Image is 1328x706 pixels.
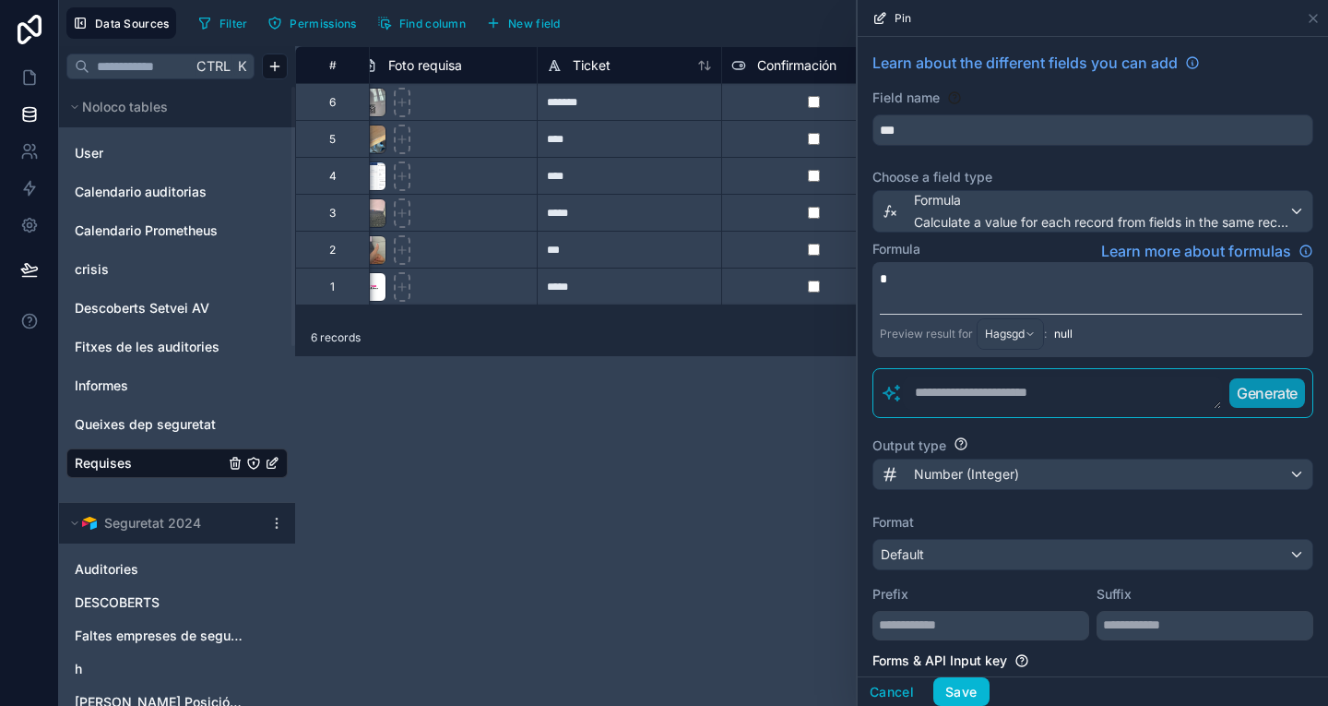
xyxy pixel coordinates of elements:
img: Airtable Logo [82,516,97,531]
label: Output type [872,437,946,455]
div: Informes [66,371,288,401]
span: Calculate a value for each record from fields in the same record [914,213,1288,232]
span: Queixes dep seguretat [75,415,216,434]
div: Descoberts Setvei AV [66,293,288,323]
span: Ctrl [195,54,232,78]
label: Prefix [872,585,1089,604]
a: Requises [75,454,224,473]
button: FormulaCalculate a value for each record from fields in the same record [872,190,1313,233]
span: Find column [399,17,466,30]
a: Auditories [75,560,243,579]
button: Find column [371,9,472,37]
a: User [75,144,224,162]
div: Calendario auditorias [66,177,288,207]
button: Default [872,539,1313,570]
a: h [75,660,243,678]
span: Permissions [290,17,356,30]
span: crisis [75,260,109,279]
div: Calendario Prometheus [66,216,288,245]
a: Queixes dep seguretat [75,415,224,434]
span: Foto requisa [388,56,462,75]
span: Learn about the different fields you can add [872,52,1178,74]
div: Auditories [66,555,288,584]
button: Filter [191,9,255,37]
label: Choose a field type [872,168,1313,186]
a: Calendario Prometheus [75,221,224,240]
div: 1 [330,280,335,294]
span: Requises [75,454,132,473]
a: Learn about the different fields you can add [872,52,1200,74]
div: User [66,138,288,168]
div: 2 [329,243,336,257]
button: Permissions [261,9,362,37]
span: Auditories [75,560,138,579]
button: Number (Integer) [872,459,1313,490]
div: Requises [66,449,288,478]
span: Fitxes de les auditories [75,338,219,356]
span: Ticket [573,56,611,75]
button: New field [480,9,567,37]
div: DESCOBERTS [66,588,288,617]
span: Calendario auditorias [75,183,207,201]
span: Data Sources [95,17,170,30]
span: Hagsgd [985,327,1025,341]
a: Faltes empreses de seguretat [75,627,243,645]
label: Formula [872,240,920,258]
label: Suffix [1097,585,1313,604]
span: 6 records [311,330,361,345]
a: DESCOBERTS [75,593,243,612]
span: Noloco tables [82,98,168,116]
div: 3 [329,206,336,221]
div: crisis [66,255,288,284]
label: Format [872,513,1313,532]
button: Noloco tables [66,94,277,120]
span: Filter [219,17,248,30]
span: Seguretat 2024 [104,514,201,532]
span: Descoberts Setvei AV [75,299,209,317]
a: Learn more about formulas [1101,240,1313,262]
button: Airtable LogoSeguretat 2024 [66,510,262,536]
a: crisis [75,260,224,279]
span: K [235,60,248,73]
p: Generate [1237,382,1298,404]
span: DESCOBERTS [75,593,160,612]
div: Preview result for : [880,318,1047,350]
div: Queixes dep seguretat [66,410,288,439]
label: Forms & API Input key [872,652,1007,670]
span: Learn more about formulas [1101,240,1291,262]
a: Calendario auditorias [75,183,224,201]
button: Generate [1229,378,1305,408]
span: null [1054,327,1073,341]
a: Informes [75,377,224,395]
div: # [310,58,355,72]
span: Number (Integer) [914,465,1019,484]
div: Fitxes de les auditories [66,332,288,362]
span: Formula [914,191,1288,209]
button: Hagsgd [977,318,1044,350]
div: h [66,654,288,684]
div: 6 [329,95,336,110]
a: Descoberts Setvei AV [75,299,224,317]
label: Field name [872,89,940,107]
div: 4 [329,169,337,184]
div: Faltes empreses de seguretat [66,621,288,651]
a: Fitxes de les auditories [75,338,224,356]
span: New field [508,17,561,30]
span: Default [881,546,924,562]
span: User [75,144,103,162]
span: Pin [895,11,911,26]
span: h [75,660,82,678]
div: 5 [329,132,336,147]
button: Data Sources [66,7,176,39]
span: Informes [75,377,128,395]
span: Confirmación [757,56,836,75]
span: Calendario Prometheus [75,221,218,240]
a: Permissions [261,9,370,37]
